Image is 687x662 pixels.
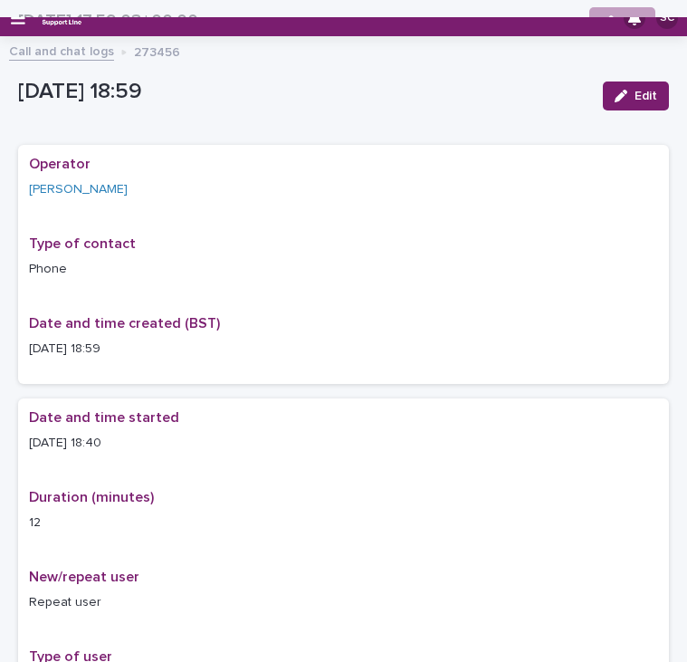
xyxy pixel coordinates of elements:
button: Edit [603,82,669,110]
p: [DATE] 18:59 [18,79,588,105]
span: Operator [29,157,91,171]
p: 273456 [134,41,180,61]
p: Phone [29,260,658,279]
a: Call and chat logs [9,40,114,61]
a: [PERSON_NAME] [29,180,128,199]
span: Date and time started [29,410,179,425]
span: Duration (minutes) [29,490,154,504]
p: [DATE] 18:40 [29,434,658,453]
img: rhQMoQhaT3yELyF149Cw [40,6,134,30]
span: Edit [635,90,657,102]
p: Repeat user [29,593,658,612]
p: 12 [29,513,658,532]
span: Date and time created (BST) [29,316,220,331]
p: [DATE] 18:59 [29,340,658,359]
span: New/repeat user [29,570,139,584]
div: SC [656,7,678,29]
span: Type of contact [29,236,136,251]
